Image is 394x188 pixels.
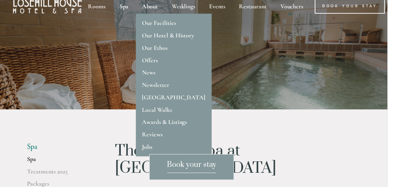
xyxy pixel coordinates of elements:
[147,57,163,64] a: Offers
[120,143,362,178] h1: The Thalgo Spa at [GEOGRAPHIC_DATA]
[147,107,177,114] a: Local Walks
[147,32,200,39] a: Our Hotel & History
[32,143,98,152] li: Spa
[154,155,240,181] a: Book your stay
[147,19,181,27] a: Our Facilities
[147,44,173,52] a: Our Ethos
[147,69,161,77] a: News
[147,132,168,139] a: Reviews
[147,82,174,89] a: Newsletter
[147,94,211,102] a: [GEOGRAPHIC_DATA]
[147,119,192,127] a: Awards & Listings
[172,161,222,174] span: Book your stay
[147,144,158,152] a: Jobs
